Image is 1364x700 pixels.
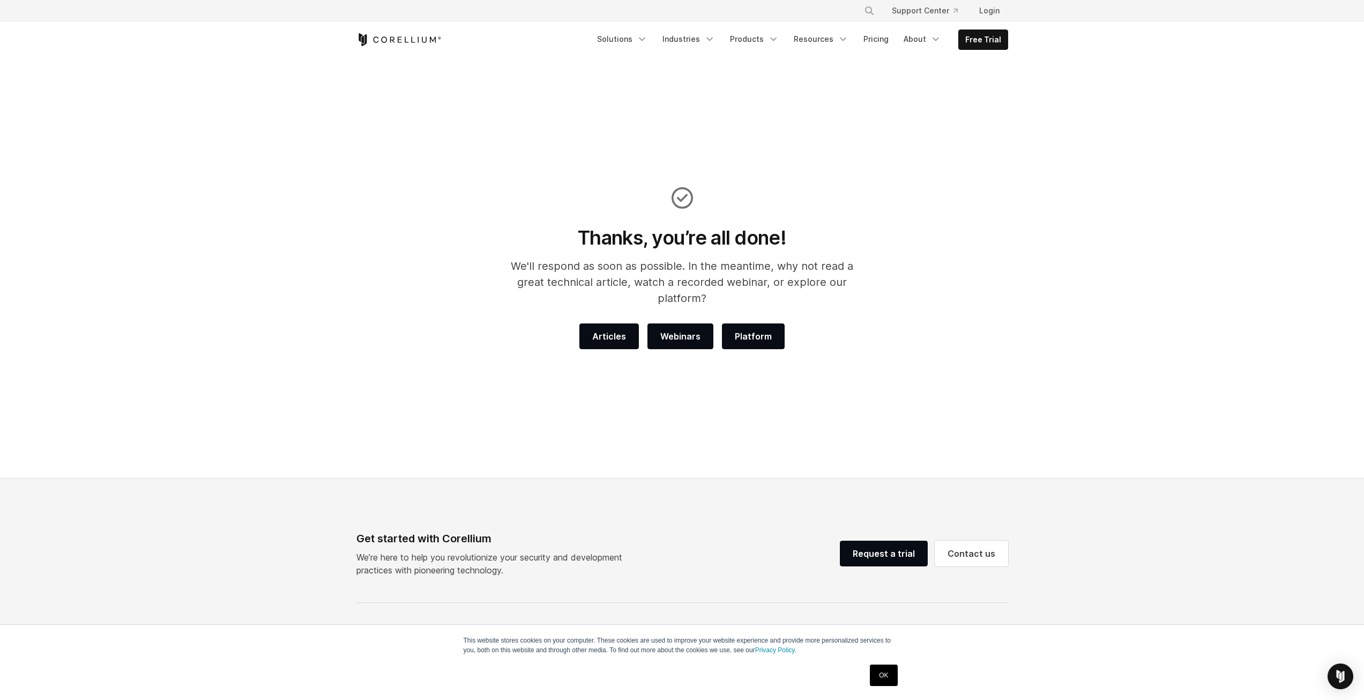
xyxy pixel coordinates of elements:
a: About [897,30,948,49]
a: Pricing [857,30,895,49]
a: Request a trial [840,541,928,566]
h1: Thanks, you’re all done! [496,226,868,249]
a: Resources [787,30,855,49]
a: Solutions [591,30,654,49]
span: Platform [735,330,772,343]
a: Webinars [647,323,713,349]
button: Search [860,1,879,20]
div: Navigation Menu [591,30,1008,50]
span: Articles [592,330,626,343]
a: Articles [579,323,639,349]
p: We’re here to help you revolutionize your security and development practices with pioneering tech... [356,551,631,577]
a: Login [971,1,1008,20]
div: Navigation Menu [851,1,1008,20]
a: Corellium Home [356,33,442,46]
a: OK [870,665,897,686]
p: We'll respond as soon as possible. In the meantime, why not read a great technical article, watch... [496,258,868,306]
div: Get started with Corellium [356,530,631,547]
a: Products [724,30,785,49]
p: This website stores cookies on your computer. These cookies are used to improve your website expe... [464,636,901,655]
div: Open Intercom Messenger [1328,664,1353,689]
a: Free Trial [959,30,1008,49]
span: Webinars [660,330,700,343]
a: Industries [656,30,721,49]
a: Contact us [935,541,1008,566]
a: Platform [722,323,785,349]
a: Support Center [883,1,966,20]
a: Privacy Policy. [755,646,796,654]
